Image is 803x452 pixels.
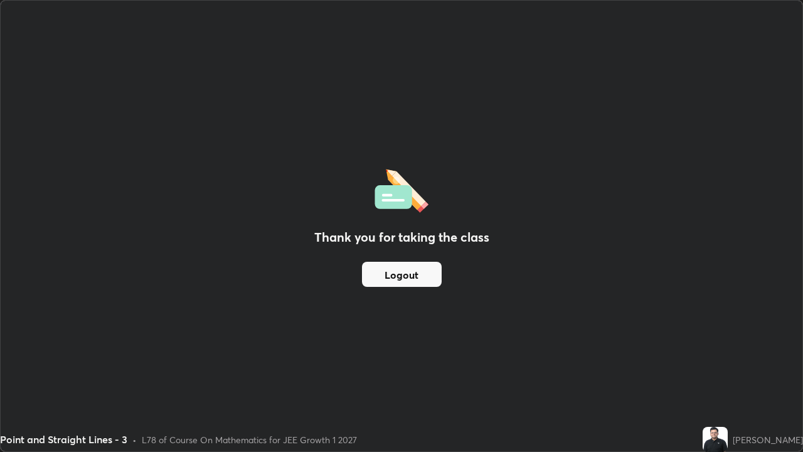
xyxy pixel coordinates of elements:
div: L78 of Course On Mathematics for JEE Growth 1 2027 [142,433,357,446]
img: b4f817cce9984ba09e1777588c900f31.jpg [703,427,728,452]
h2: Thank you for taking the class [314,228,489,247]
button: Logout [362,262,442,287]
img: offlineFeedback.1438e8b3.svg [375,165,428,213]
div: [PERSON_NAME] [733,433,803,446]
div: • [132,433,137,446]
